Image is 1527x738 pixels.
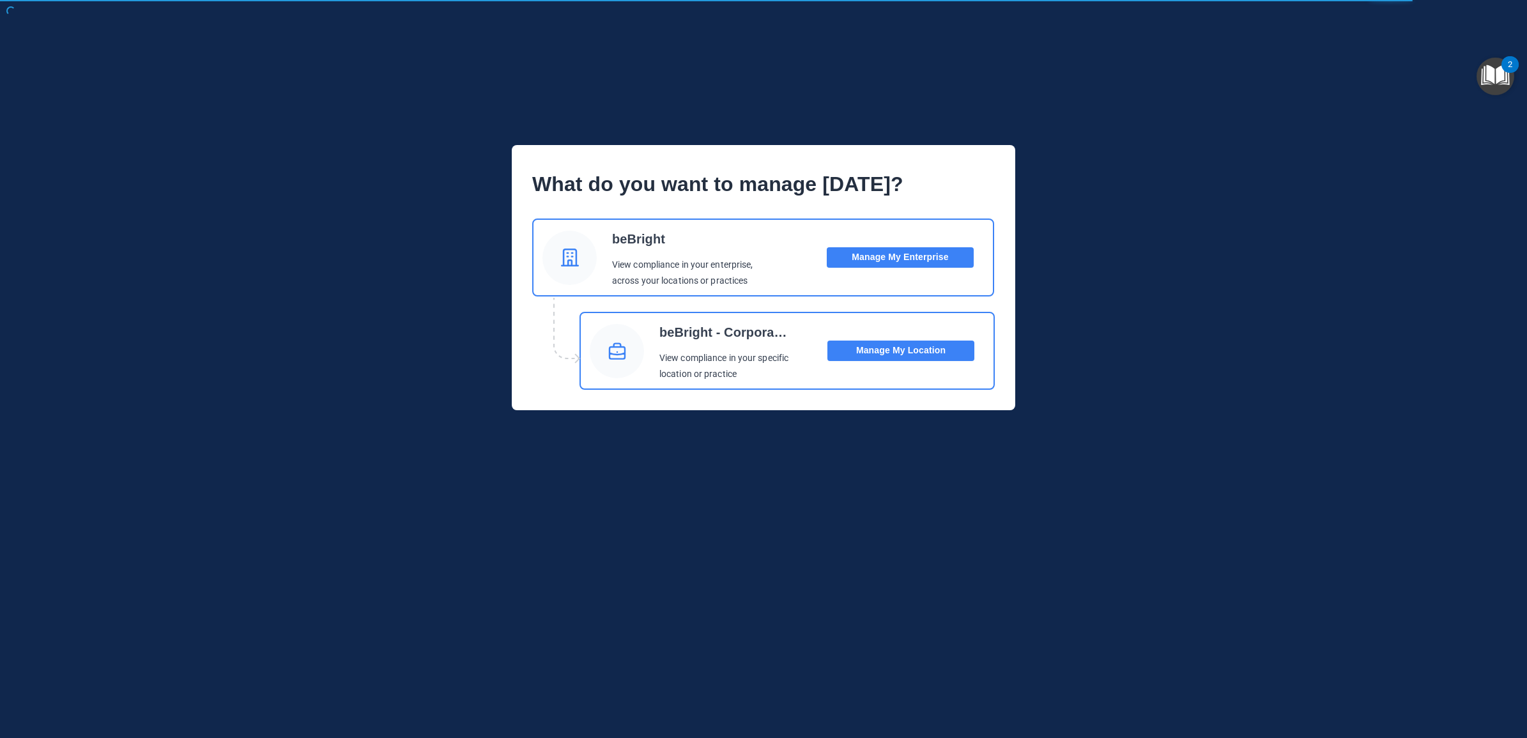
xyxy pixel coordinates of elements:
button: Manage My Enterprise [827,247,974,268]
button: Open Resource Center, 2 new notifications [1477,58,1514,95]
p: across your locations or practices [612,273,753,289]
p: location or practice [659,366,790,383]
p: What do you want to manage [DATE]? [532,165,995,203]
p: View compliance in your enterprise, [612,257,753,273]
p: View compliance in your specific [659,350,790,367]
p: beBright [612,226,743,252]
button: Manage My Location [827,341,974,361]
div: 2 [1508,65,1512,81]
p: beBright - Corporate Portal [659,319,790,345]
